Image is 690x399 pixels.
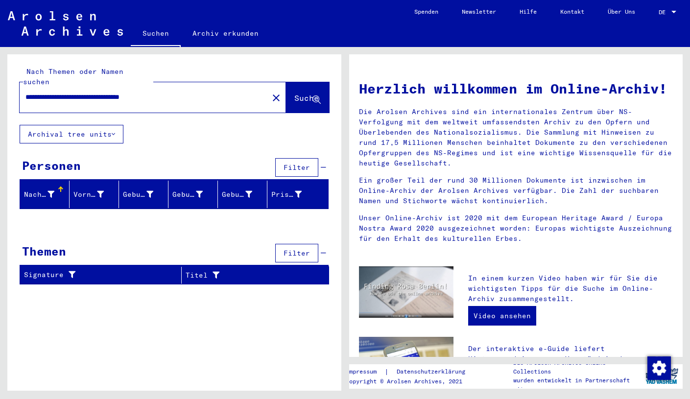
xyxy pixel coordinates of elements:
div: Geburtsdatum [222,189,252,200]
p: Copyright © Arolsen Archives, 2021 [346,377,477,386]
mat-header-cell: Geburtsdatum [218,181,267,208]
mat-header-cell: Vorname [70,181,119,208]
div: Signature [24,270,169,280]
a: Video ansehen [468,306,536,326]
p: Die Arolsen Archives Online-Collections [513,358,641,376]
img: video.jpg [359,266,454,318]
span: Suche [294,93,319,103]
mat-label: Nach Themen oder Namen suchen [23,67,123,86]
span: DE [659,9,669,16]
div: Nachname [24,187,69,202]
mat-header-cell: Nachname [20,181,70,208]
div: Signature [24,267,181,283]
p: Unser Online-Archiv ist 2020 mit dem European Heritage Award / Europa Nostra Award 2020 ausgezeic... [359,213,673,244]
a: Impressum [346,367,384,377]
a: Suchen [131,22,181,47]
p: Die Arolsen Archives sind ein internationales Zentrum über NS-Verfolgung mit dem weltweit umfasse... [359,107,673,168]
div: Geburtsname [123,187,168,202]
div: Vorname [73,189,104,200]
button: Clear [266,88,286,107]
div: Geburt‏ [172,189,203,200]
div: Geburtsname [123,189,153,200]
div: | [346,367,477,377]
a: Archiv erkunden [181,22,270,45]
mat-header-cell: Geburtsname [119,181,168,208]
h1: Herzlich willkommen im Online-Archiv! [359,78,673,99]
span: Filter [284,163,310,172]
img: Arolsen_neg.svg [8,11,123,36]
div: Nachname [24,189,54,200]
button: Suche [286,82,329,113]
div: Vorname [73,187,119,202]
div: Prisoner # [271,187,316,202]
div: Personen [22,157,81,174]
img: Zustimmung ändern [647,356,671,380]
div: Themen [22,242,66,260]
button: Filter [275,158,318,177]
button: Filter [275,244,318,262]
p: wurden entwickelt in Partnerschaft mit [513,376,641,394]
img: yv_logo.png [643,364,680,388]
a: Datenschutzerklärung [389,367,477,377]
button: Archival tree units [20,125,123,143]
mat-header-cell: Prisoner # [267,181,328,208]
div: Geburt‏ [172,187,217,202]
mat-icon: close [270,92,282,104]
p: In einem kurzen Video haben wir für Sie die wichtigsten Tipps für die Suche im Online-Archiv zusa... [468,273,673,304]
div: Prisoner # [271,189,302,200]
div: Titel [186,267,316,283]
p: Ein großer Teil der rund 30 Millionen Dokumente ist inzwischen im Online-Archiv der Arolsen Archi... [359,175,673,206]
mat-header-cell: Geburt‏ [168,181,218,208]
span: Filter [284,249,310,258]
div: Geburtsdatum [222,187,267,202]
div: Titel [186,270,304,281]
